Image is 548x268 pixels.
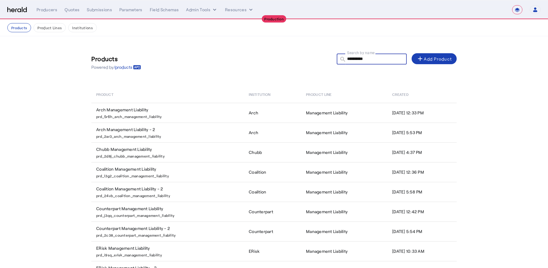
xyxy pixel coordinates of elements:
button: Products [7,23,31,32]
div: Producers [37,7,57,13]
td: Counterpart Management Liability [91,202,244,221]
td: Management Liability [301,202,387,221]
td: ERisk [244,241,301,261]
p: prd_2c38_counterpart_management_liability [96,231,241,238]
td: [DATE] 5:53 PM [387,123,457,142]
td: Coalition Management Liability [91,162,244,182]
td: ERisk Management Liability [91,241,244,261]
div: Production [262,15,286,23]
td: [DATE] 12:36 PM [387,162,457,182]
p: prd_2ar3_arch_management_liability [96,133,241,139]
td: Counterpart [244,202,301,221]
p: prd_5r6h_arch_management_liability [96,113,241,119]
td: Chubb [244,142,301,162]
div: Field Schemas [150,7,179,13]
h3: Products [91,54,141,63]
td: [DATE] 12:42 PM [387,202,457,221]
td: [DATE] 5:54 PM [387,221,457,241]
p: prd_i9sq_erisk_management_liability [96,251,241,257]
td: Arch [244,123,301,142]
td: Management Liability [301,221,387,241]
td: Arch Management Liability [91,103,244,123]
img: Herald Logo [7,7,27,13]
button: Institutions [68,23,97,32]
td: [DATE] 10:33 AM [387,241,457,261]
div: Add Product [416,55,452,62]
th: Institution [244,86,301,103]
td: Management Liability [301,182,387,202]
p: Powered by [91,64,141,70]
td: [DATE] 4:37 PM [387,142,457,162]
td: [DATE] 5:58 PM [387,182,457,202]
td: Management Liability [301,103,387,123]
td: Coalition [244,162,301,182]
td: Management Liability [301,241,387,261]
td: Coalition Management Liability - 2 [91,182,244,202]
p: prd_2d8j_chubb_management_liability [96,152,241,158]
p: prd_l3g2_coalition_management_liability [96,172,241,178]
p: prd_24vb_coalition_management_liability [96,192,241,198]
td: Chubb Management Liability [91,142,244,162]
button: Product Lines [33,23,66,32]
a: /products [114,64,141,70]
td: Counterpart Management Liability - 2 [91,221,244,241]
div: Quotes [65,7,79,13]
td: Arch [244,103,301,123]
mat-icon: search [337,56,347,64]
th: Product [91,86,244,103]
div: Submissions [87,7,112,13]
button: internal dropdown menu [186,7,218,13]
mat-icon: add [416,55,424,62]
td: Counterpart [244,221,301,241]
mat-label: Search by name [347,50,375,55]
td: Arch Management Liability - 2 [91,123,244,142]
div: Parameters [119,7,142,13]
th: Created [387,86,457,103]
th: Product Line [301,86,387,103]
button: Add Product [412,53,457,64]
td: Management Liability [301,123,387,142]
button: Resources dropdown menu [225,7,254,13]
td: [DATE] 12:33 PM [387,103,457,123]
td: Coalition [244,182,301,202]
p: prd_j3qq_counterpart_management_liability [96,212,241,218]
td: Management Liability [301,142,387,162]
td: Management Liability [301,162,387,182]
